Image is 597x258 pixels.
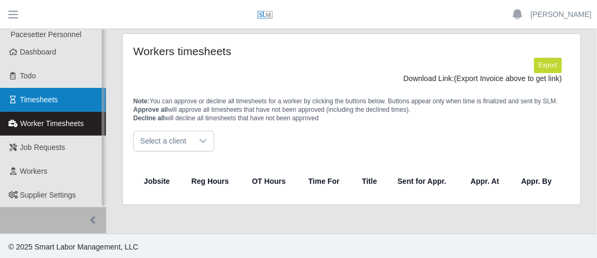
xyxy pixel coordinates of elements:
[133,97,150,105] span: Note:
[20,119,84,128] span: Worker Timesheets
[134,131,193,151] span: Select a client
[141,73,562,84] div: Download Link:
[300,168,354,194] th: Time For
[20,143,66,152] span: Job Requests
[20,167,48,175] span: Workers
[243,168,300,194] th: OT Hours
[133,45,306,58] h4: Workers timesheets
[20,95,58,104] span: Timesheets
[534,58,562,73] button: Export
[133,97,570,122] p: You can approve or decline all timesheets for a worker by clicking the buttons below. Buttons app...
[463,168,513,194] th: Appr. At
[513,168,566,194] th: Appr. By
[8,243,138,251] span: © 2025 Smart Labor Management, LLC
[354,168,389,194] th: Title
[20,48,57,56] span: Dashboard
[257,7,273,23] img: SLM Logo
[138,168,183,194] th: Jobsite
[531,9,592,20] a: [PERSON_NAME]
[11,30,82,39] span: Pacesetter Personnel
[20,191,76,199] span: Supplier Settings
[389,168,462,194] th: Sent for Appr.
[133,106,168,113] span: Approve all
[454,74,562,83] span: (Export Invoice above to get link)
[133,114,165,122] span: Decline all
[20,72,36,80] span: Todo
[183,168,243,194] th: Reg Hours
